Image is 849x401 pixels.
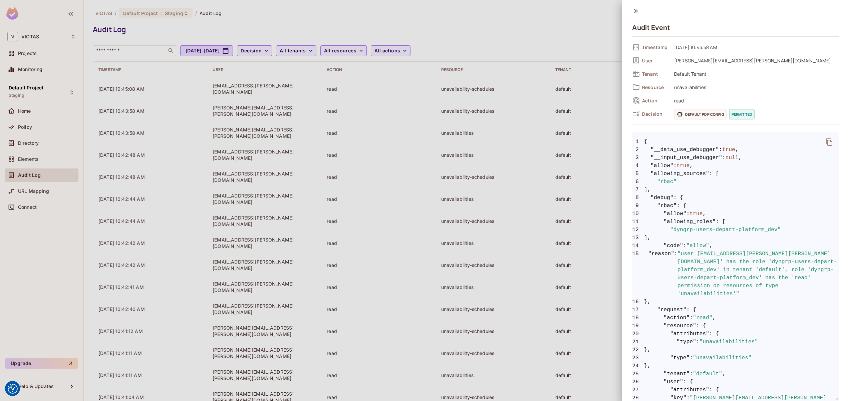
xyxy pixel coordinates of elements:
span: 25 [632,370,644,378]
span: 6 [632,178,644,186]
span: "code" [664,242,683,250]
span: "resource" [664,322,696,330]
span: Tenant [642,71,669,77]
span: null [726,154,739,162]
span: : { [709,330,719,338]
span: : [ [709,170,719,178]
span: : [673,162,677,170]
span: 18 [632,314,644,322]
span: "request" [657,306,686,314]
span: 17 [632,306,644,314]
span: , [690,162,693,170]
span: 8 [632,194,644,202]
span: "user [EMAIL_ADDRESS][PERSON_NAME][PERSON_NAME][DOMAIN_NAME]' has the role 'dyngrp-users-depart-p... [677,250,839,298]
span: { [644,138,647,146]
span: 15 [632,250,644,298]
span: 26 [632,378,644,386]
span: [DATE] 10:43:58 AM [671,43,839,51]
span: }, [632,298,839,306]
span: ], [632,186,839,194]
span: }, [632,346,839,354]
span: 19 [632,322,644,330]
span: : [ [716,218,726,226]
span: "unavailabilities" [699,338,758,346]
span: "dyngrp-users-depart-platform_dev" [670,226,781,234]
span: : [722,154,726,162]
span: : { [686,306,696,314]
span: unavailabilities [671,83,839,91]
span: "rbac" [657,202,677,210]
span: "attributes" [670,330,709,338]
span: read [671,96,839,104]
span: }, [632,362,839,370]
span: : { [696,322,706,330]
span: "__data_use_debugger" [651,146,719,154]
span: , [722,370,726,378]
span: 1 [632,138,644,146]
span: : [690,354,693,362]
span: "action" [664,314,690,322]
span: 27 [632,386,644,394]
span: 10 [632,210,644,218]
span: : [674,250,677,298]
span: "__input_use_debugger" [651,154,723,162]
span: "read" [693,314,713,322]
span: "allow" [664,210,686,218]
span: 16 [632,298,644,306]
span: 23 [632,354,644,362]
span: [PERSON_NAME][EMAIL_ADDRESS][PERSON_NAME][DOMAIN_NAME] [671,56,839,64]
span: : { [673,194,683,202]
span: Resource [642,84,669,90]
img: Revisit consent button [8,384,18,394]
span: true [677,162,690,170]
span: : [690,314,693,322]
span: , [713,314,716,322]
span: permitted [729,109,755,119]
span: "attributes" [670,386,709,394]
span: "user" [664,378,683,386]
span: , [735,146,739,154]
span: "allowing_sources" [651,170,710,178]
span: 20 [632,330,644,338]
span: : [683,242,686,250]
span: : { [683,378,693,386]
button: delete [821,134,837,150]
span: 9 [632,202,644,210]
span: : { [677,202,686,210]
span: 22 [632,346,644,354]
span: "default" [693,370,722,378]
span: : [686,210,690,218]
span: "allowing_roles" [664,218,716,226]
span: "type" [670,354,690,362]
span: "allow" [651,162,673,170]
span: : { [709,386,719,394]
span: true [690,210,703,218]
span: "allow" [686,242,709,250]
h4: Audit Event [632,24,670,32]
span: Action [642,97,669,104]
span: 2 [632,146,644,154]
span: 14 [632,242,644,250]
span: 21 [632,338,644,346]
span: true [722,146,735,154]
span: : [719,146,722,154]
span: "reason" [648,250,674,298]
span: "rbac" [657,178,677,186]
span: 12 [632,226,644,234]
span: , [739,154,742,162]
span: , [709,242,713,250]
span: 4 [632,162,644,170]
span: "debug" [651,194,673,202]
span: "tenant" [664,370,690,378]
span: 5 [632,170,644,178]
span: Default PDP config [674,109,727,119]
span: User [642,57,669,64]
span: Timestamp [642,44,669,50]
span: : [690,370,693,378]
span: Decision [642,111,669,117]
span: : [696,338,699,346]
button: Consent Preferences [8,384,18,394]
span: "type" [677,338,696,346]
span: 11 [632,218,644,226]
span: 3 [632,154,644,162]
